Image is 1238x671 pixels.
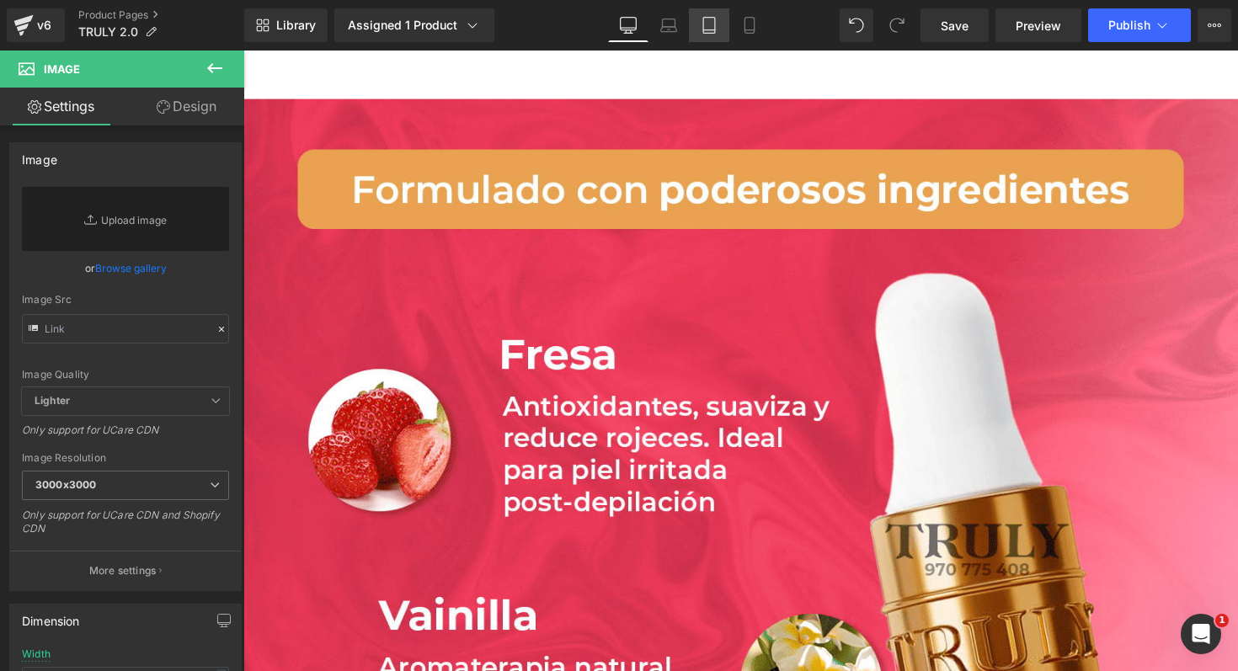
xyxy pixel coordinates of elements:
div: Dimension [22,604,80,628]
button: More settings [10,551,241,590]
div: or [22,259,229,277]
span: 1 [1215,614,1229,627]
a: Design [125,88,248,125]
span: Publish [1108,19,1150,32]
div: Only support for UCare CDN and Shopify CDN [22,509,229,546]
a: Browse gallery [95,253,167,283]
a: Mobile [729,8,770,42]
button: Publish [1088,8,1191,42]
div: Image Quality [22,369,229,381]
a: v6 [7,8,65,42]
button: Redo [880,8,914,42]
iframe: Intercom live chat [1181,614,1221,654]
span: Image [44,62,80,76]
div: Assigned 1 Product [348,17,481,34]
div: Width [22,648,51,660]
a: Laptop [648,8,689,42]
span: Preview [1016,17,1061,35]
a: Tablet [689,8,729,42]
span: TRULY 2.0 [78,25,138,39]
input: Link [22,314,229,343]
div: Image Resolution [22,452,229,464]
a: Product Pages [78,8,244,22]
span: Library [276,18,316,33]
button: Undo [840,8,873,42]
b: 3000x3000 [35,478,96,491]
div: Only support for UCare CDN [22,423,229,448]
div: Image [22,143,57,167]
a: Preview [995,8,1081,42]
div: Image Src [22,294,229,306]
a: New Library [244,8,328,42]
b: Lighter [35,394,70,407]
button: More [1198,8,1231,42]
p: More settings [89,563,157,578]
a: Desktop [608,8,648,42]
div: v6 [34,14,55,36]
span: Save [941,17,969,35]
